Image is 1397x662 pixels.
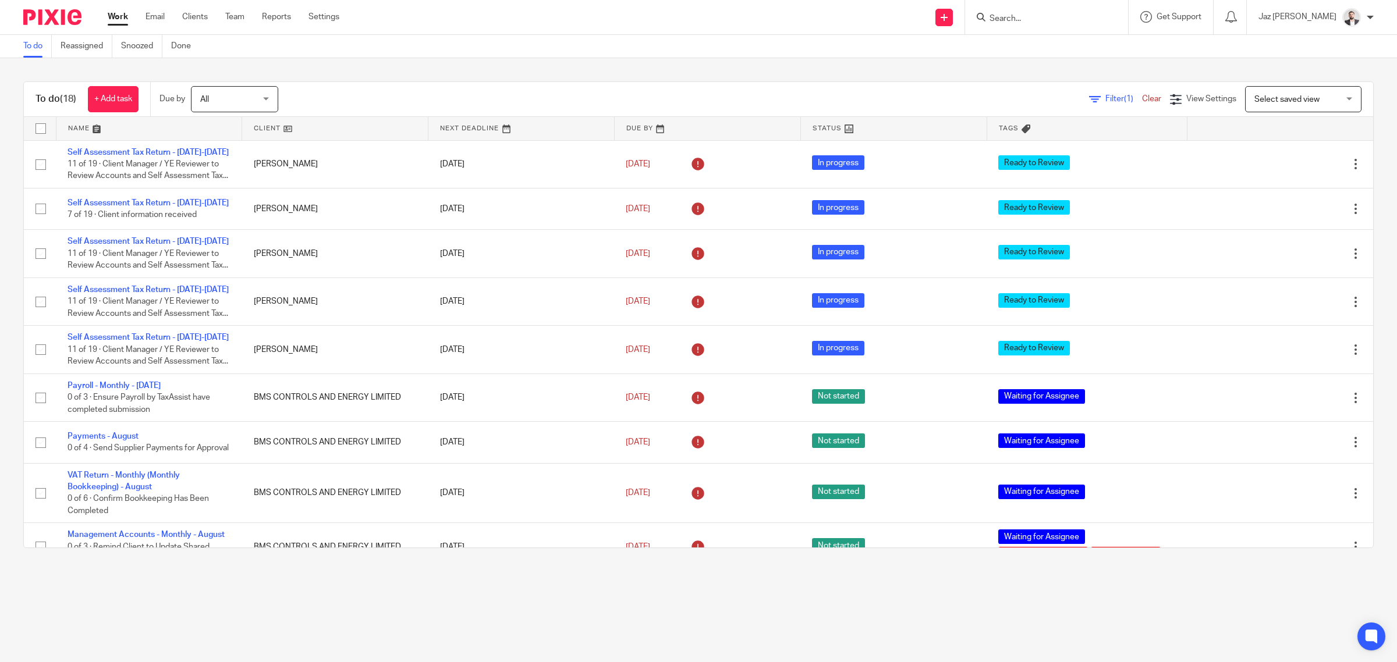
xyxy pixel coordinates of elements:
span: [DATE] [626,205,650,213]
td: BMS CONTROLS AND ENERGY LIMITED [242,463,428,523]
a: Self Assessment Tax Return - [DATE]-[DATE] [68,237,229,245]
span: Ready to Review [998,341,1070,355]
a: Clear [1142,95,1161,103]
a: VAT Return - Monthly (Monthly Bookkeeping) - August [68,471,180,491]
td: [DATE] [428,230,615,277]
span: 0 of 3 · Ensure Payroll by TaxAssist have completed submission [68,393,210,414]
span: In progress [812,155,864,170]
span: Waiting for Assignee [998,529,1085,544]
p: Due by [159,93,185,105]
a: Done [171,35,200,58]
span: [DATE] [626,160,650,168]
a: Snoozed [121,35,162,58]
span: [DATE] [626,346,650,354]
span: Waiting for Assignee [998,433,1085,448]
td: [DATE] [428,463,615,523]
td: [PERSON_NAME] [242,188,428,229]
span: Select saved view [1254,95,1320,104]
img: 48292-0008-compressed%20square.jpg [1342,8,1361,27]
a: Email [146,11,165,23]
td: [DATE] [428,277,615,325]
a: Payroll - Monthly - [DATE] [68,382,161,390]
span: Tags [999,125,1019,131]
h1: To do [36,93,76,105]
a: Self Assessment Tax Return - [DATE]-[DATE] [68,148,229,156]
td: [DATE] [428,326,615,373]
td: [DATE] [428,188,615,229]
span: Get Support [1157,13,1201,21]
td: BMS CONTROLS AND ENERGY LIMITED [242,373,428,421]
a: Management Accounts - Monthly - August [68,531,225,539]
span: Not started [812,485,865,499]
span: [DATE] [626,543,650,551]
a: To do [23,35,52,58]
td: [PERSON_NAME] [242,140,428,188]
a: Reassigned [61,35,112,58]
span: 11 of 19 · Client Manager / YE Reviewer to Review Accounts and Self Assessment Tax... [68,297,228,318]
a: Team [225,11,244,23]
p: Jaz [PERSON_NAME] [1258,11,1336,23]
a: Self Assessment Tax Return - [DATE]-[DATE] [68,333,229,341]
span: Not started [812,433,865,448]
td: [DATE] [428,140,615,188]
span: In progress [812,341,864,355]
td: [DATE] [428,422,615,463]
span: Filter [1105,95,1142,103]
a: Work [108,11,128,23]
span: (1) [1124,95,1133,103]
input: Search [988,14,1093,24]
a: Self Assessment Tax Return - [DATE]-[DATE] [68,286,229,294]
td: [PERSON_NAME] [242,277,428,325]
span: 0 of 6 · Confirm Bookkeeping Has Been Completed [68,495,209,515]
span: Ready to Review [998,293,1070,308]
span: (18) [60,94,76,104]
span: Not started [812,389,865,404]
span: Ready to Review [998,155,1070,170]
span: 11 of 19 · Client Manager / YE Reviewer to Review Accounts and Self Assessment Tax... [68,346,228,366]
a: Settings [309,11,339,23]
span: Not started [812,538,865,553]
span: 0 of 3 · Remind Client to Update Shared Google Spreadsheet (If Applicable) [68,543,210,563]
td: BMS CONTROLS AND ENERGY LIMITED [242,422,428,463]
span: HIGH PRIORITY! [1091,547,1161,561]
span: [DATE] [626,489,650,497]
span: 7 of 19 · Client information received [68,211,197,219]
span: [DATE] [626,297,650,305]
a: Self Assessment Tax Return - [DATE]-[DATE] [68,199,229,207]
span: [DATE] [626,393,650,401]
span: Waiting for Assignee [998,485,1085,499]
img: Pixie [23,9,81,25]
span: Ready to Review [998,245,1070,259]
td: [DATE] [428,373,615,421]
span: In progress [812,293,864,308]
span: Records Outstanding [998,547,1088,561]
span: All [200,95,209,104]
td: [PERSON_NAME] [242,326,428,373]
a: Clients [182,11,208,23]
span: [DATE] [626,250,650,258]
span: Ready to Review [998,200,1070,215]
span: [DATE] [626,438,650,446]
span: 0 of 4 · Send Supplier Payments for Approval [68,444,229,453]
a: Payments - August [68,432,139,440]
span: Waiting for Assignee [998,389,1085,404]
td: [DATE] [428,523,615,571]
span: 11 of 19 · Client Manager / YE Reviewer to Review Accounts and Self Assessment Tax... [68,160,228,180]
td: [PERSON_NAME] [242,230,428,277]
span: In progress [812,200,864,215]
a: Reports [262,11,291,23]
td: BMS CONTROLS AND ENERGY LIMITED [242,523,428,571]
span: View Settings [1186,95,1236,103]
span: In progress [812,245,864,259]
a: + Add task [88,86,139,112]
span: 11 of 19 · Client Manager / YE Reviewer to Review Accounts and Self Assessment Tax... [68,250,228,270]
